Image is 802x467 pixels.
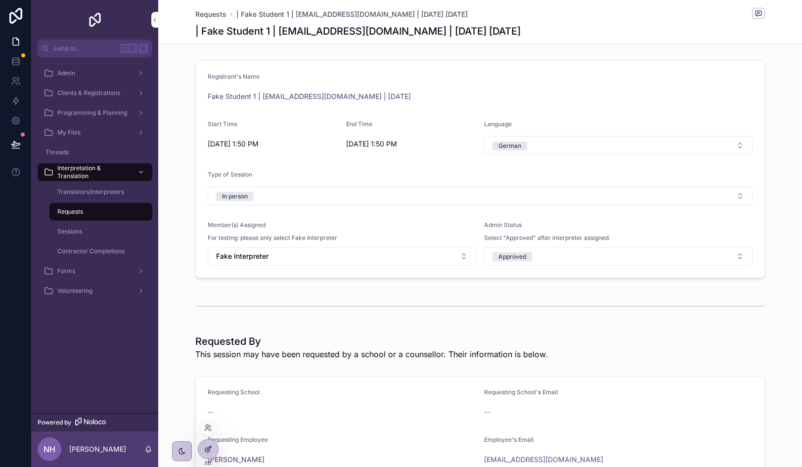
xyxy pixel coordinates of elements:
span: -- [208,407,214,417]
a: Fake Student 1 | [EMAIL_ADDRESS][DOMAIN_NAME] | [DATE] [208,92,411,101]
h1: Requested By [195,334,548,348]
a: Translators/Interpreters [49,183,152,201]
button: Jump to...CtrlK [38,40,152,57]
a: [EMAIL_ADDRESS][DOMAIN_NAME] [484,455,603,465]
span: Requesting Employee [208,436,268,443]
a: Forms [38,262,152,280]
span: [DATE] 1:50 PM [346,139,477,149]
span: Jump to... [53,45,116,52]
span: Contractor Completions [57,247,125,255]
div: German [498,141,521,150]
span: My Files [57,129,81,137]
span: Type of Session [208,171,252,178]
span: Powered by [38,419,71,426]
span: Employee's Email [484,436,534,443]
button: Select Button [208,247,476,266]
span: Select "Approved" after interpreter assigned. [484,234,610,242]
span: Forms [57,267,75,275]
a: Admin [38,64,152,82]
a: Clients & Registrations [38,84,152,102]
div: In person [222,192,248,201]
span: This session may have been requested by a school or a counsellor. Their information is below. [195,348,548,360]
div: Approved [498,252,526,261]
span: Requesting School's Email [484,388,558,396]
span: Clients & Registrations [57,89,120,97]
span: [DATE] 1:50 PM [208,139,338,149]
span: Start Time [208,120,237,128]
span: Volunteering [57,287,92,295]
span: Interpretation & Translation [57,164,130,180]
span: Translators/Interpreters [57,188,124,196]
span: Threads [45,148,69,156]
span: Sessions [57,228,82,235]
span: Registrant's Name [208,73,260,80]
span: Language [484,120,512,128]
a: Powered by [32,413,158,431]
a: [PERSON_NAME] [208,455,265,465]
span: K [139,45,147,52]
button: Select Button [484,136,753,155]
a: Requests [195,9,226,19]
span: Fake Interpreter [216,251,268,261]
a: | Fake Student 1 | [EMAIL_ADDRESS][DOMAIN_NAME] | [DATE] [DATE] [236,9,468,19]
a: Programming & Planning [38,104,152,122]
span: -- [484,407,490,417]
span: Requesting School [208,388,260,396]
a: My Files [38,124,152,141]
span: Member(s) Assigned [208,221,266,229]
span: Admin Status [484,221,522,229]
a: Interpretation & Translation [38,163,152,181]
a: Threads [38,143,152,161]
span: Programming & Planning [57,109,127,117]
button: Select Button [208,187,753,205]
span: NH [44,443,55,455]
img: App logo [87,12,103,28]
a: Sessions [49,223,152,240]
button: Select Button [484,247,753,266]
span: Ctrl [120,44,137,53]
span: Requests [57,208,83,216]
div: scrollable content [32,57,158,313]
span: End Time [346,120,372,128]
p: [PERSON_NAME] [69,444,126,454]
a: Requests [49,203,152,221]
a: Volunteering [38,282,152,300]
span: Admin [57,69,75,77]
h1: | Fake Student 1 | [EMAIL_ADDRESS][DOMAIN_NAME] | [DATE] [DATE] [195,24,521,38]
span: For testing: please only select Fake Interpreter [208,234,337,242]
a: Contractor Completions [49,242,152,260]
